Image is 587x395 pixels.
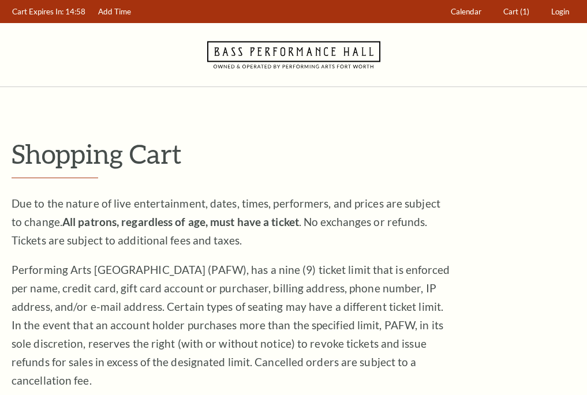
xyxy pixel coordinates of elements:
[12,139,575,168] p: Shopping Cart
[12,7,63,16] span: Cart Expires In:
[520,7,529,16] span: (1)
[12,261,450,390] p: Performing Arts [GEOGRAPHIC_DATA] (PAFW), has a nine (9) ticket limit that is enforced per name, ...
[65,7,85,16] span: 14:58
[93,1,137,23] a: Add Time
[503,7,518,16] span: Cart
[551,7,569,16] span: Login
[12,197,440,247] span: Due to the nature of live entertainment, dates, times, performers, and prices are subject to chan...
[546,1,575,23] a: Login
[446,1,487,23] a: Calendar
[451,7,481,16] span: Calendar
[498,1,535,23] a: Cart (1)
[62,215,299,228] strong: All patrons, regardless of age, must have a ticket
